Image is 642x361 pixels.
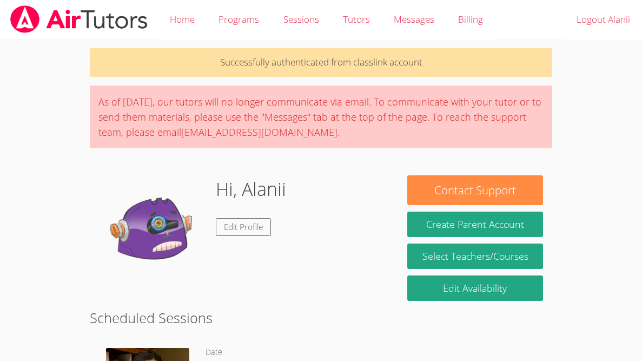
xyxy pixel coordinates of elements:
dt: Date [206,346,222,359]
p: Successfully authenticated from classlink account [90,48,552,77]
h2: Scheduled Sessions [90,307,552,328]
img: airtutors_banner-c4298cdbf04f3fff15de1276eac7730deb9818008684d7c2e4769d2f7ddbe033.png [9,5,149,33]
button: Create Parent Account [407,212,543,237]
a: Edit Profile [216,218,271,236]
div: As of [DATE], our tutors will no longer communicate via email. To communicate with your tutor or ... [90,86,552,148]
span: Messages [394,13,434,25]
button: Contact Support [407,175,543,205]
img: default.png [99,175,207,284]
a: Edit Availability [407,275,543,301]
a: Select Teachers/Courses [407,244,543,269]
h1: Hi, Alanii [216,175,286,203]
